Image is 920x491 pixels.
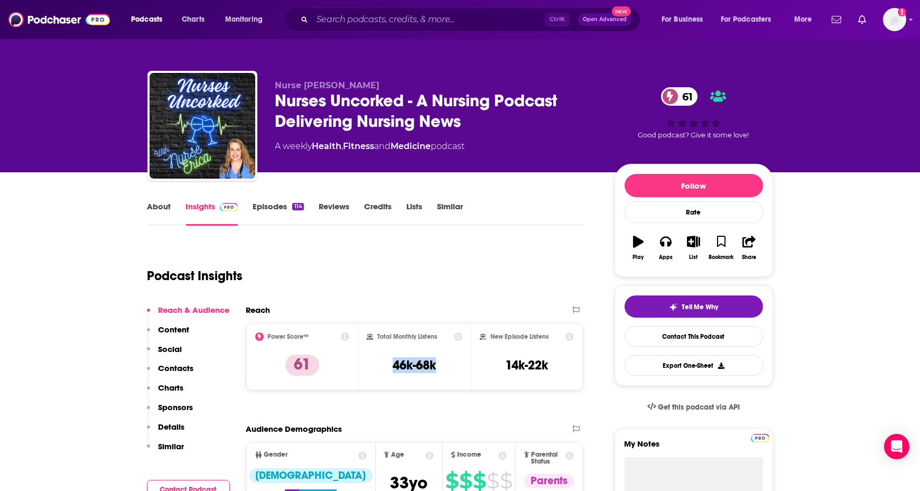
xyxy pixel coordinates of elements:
[714,11,787,28] button: open menu
[652,229,680,267] button: Apps
[147,363,194,383] button: Contacts
[147,422,185,441] button: Details
[690,254,698,261] div: List
[625,174,763,197] button: Follow
[612,6,631,16] span: New
[8,10,110,30] img: Podchaser - Follow, Share and Rate Podcasts
[147,325,190,344] button: Content
[159,383,184,393] p: Charts
[147,344,182,364] button: Social
[531,451,564,465] span: Parental Status
[751,432,769,442] a: Pro website
[159,363,194,373] p: Contacts
[147,441,184,461] button: Similar
[708,229,735,267] button: Bookmark
[159,402,193,412] p: Sponsors
[312,141,342,151] a: Health
[437,201,463,226] a: Similar
[131,12,162,27] span: Podcasts
[787,11,825,28] button: open menu
[487,473,499,489] span: $
[147,402,193,422] button: Sponsors
[285,355,319,376] p: 61
[625,229,652,267] button: Play
[375,141,391,151] span: and
[159,422,185,432] p: Details
[661,87,698,106] a: 61
[182,12,205,27] span: Charts
[883,8,906,31] span: Logged in as patiencebaldacci
[264,451,288,458] span: Gender
[159,441,184,451] p: Similar
[147,383,184,402] button: Charts
[218,11,276,28] button: open menu
[506,357,549,373] h3: 14k-22k
[524,474,574,488] div: Parents
[159,305,230,315] p: Reach & Audience
[682,303,718,311] span: Tell Me Why
[343,141,375,151] a: Fitness
[500,473,512,489] span: $
[735,229,763,267] button: Share
[828,11,845,29] a: Show notifications dropdown
[658,403,740,412] span: Get this podcast via API
[275,80,380,90] span: Nurse [PERSON_NAME]
[275,140,465,153] div: A weekly podcast
[292,203,303,210] div: 114
[147,305,230,325] button: Reach & Audience
[246,424,342,434] h2: Audience Demographics
[459,473,472,489] span: $
[884,434,909,459] div: Open Intercom Messenger
[625,439,763,457] label: My Notes
[147,268,243,284] h1: Podcast Insights
[625,326,763,347] a: Contact This Podcast
[625,355,763,376] button: Export One-Sheet
[898,8,906,16] svg: Add a profile image
[458,451,482,458] span: Income
[312,11,545,28] input: Search podcasts, credits, & more...
[883,8,906,31] img: User Profile
[249,468,373,483] div: [DEMOGRAPHIC_DATA]
[159,325,190,335] p: Content
[342,141,343,151] span: ,
[709,254,733,261] div: Bookmark
[253,201,303,226] a: Episodes114
[883,8,906,31] button: Show profile menu
[662,12,703,27] span: For Business
[625,295,763,318] button: tell me why sparkleTell Me Why
[638,131,749,139] span: Good podcast? Give it some love!
[393,357,436,373] h3: 46k-68k
[150,73,255,179] img: Nurses Uncorked - A Nursing Podcast Delivering Nursing News
[406,201,422,226] a: Lists
[391,141,431,151] a: Medicine
[445,473,458,489] span: $
[186,201,238,226] a: InsightsPodchaser Pro
[391,451,404,458] span: Age
[672,87,698,106] span: 61
[794,12,812,27] span: More
[159,344,182,354] p: Social
[742,254,756,261] div: Share
[615,80,773,146] div: 61Good podcast? Give it some love!
[268,333,309,340] h2: Power Score™
[293,7,650,32] div: Search podcasts, credits, & more...
[721,12,772,27] span: For Podcasters
[473,473,486,489] span: $
[680,229,707,267] button: List
[319,201,349,226] a: Reviews
[654,11,717,28] button: open menu
[377,333,437,340] h2: Total Monthly Listens
[854,11,870,29] a: Show notifications dropdown
[578,13,631,26] button: Open AdvancedNew
[490,333,549,340] h2: New Episode Listens
[639,394,749,420] a: Get this podcast via API
[175,11,211,28] a: Charts
[124,11,176,28] button: open menu
[751,434,769,442] img: Podchaser Pro
[545,13,570,26] span: Ctrl K
[659,254,673,261] div: Apps
[147,201,171,226] a: About
[364,201,392,226] a: Credits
